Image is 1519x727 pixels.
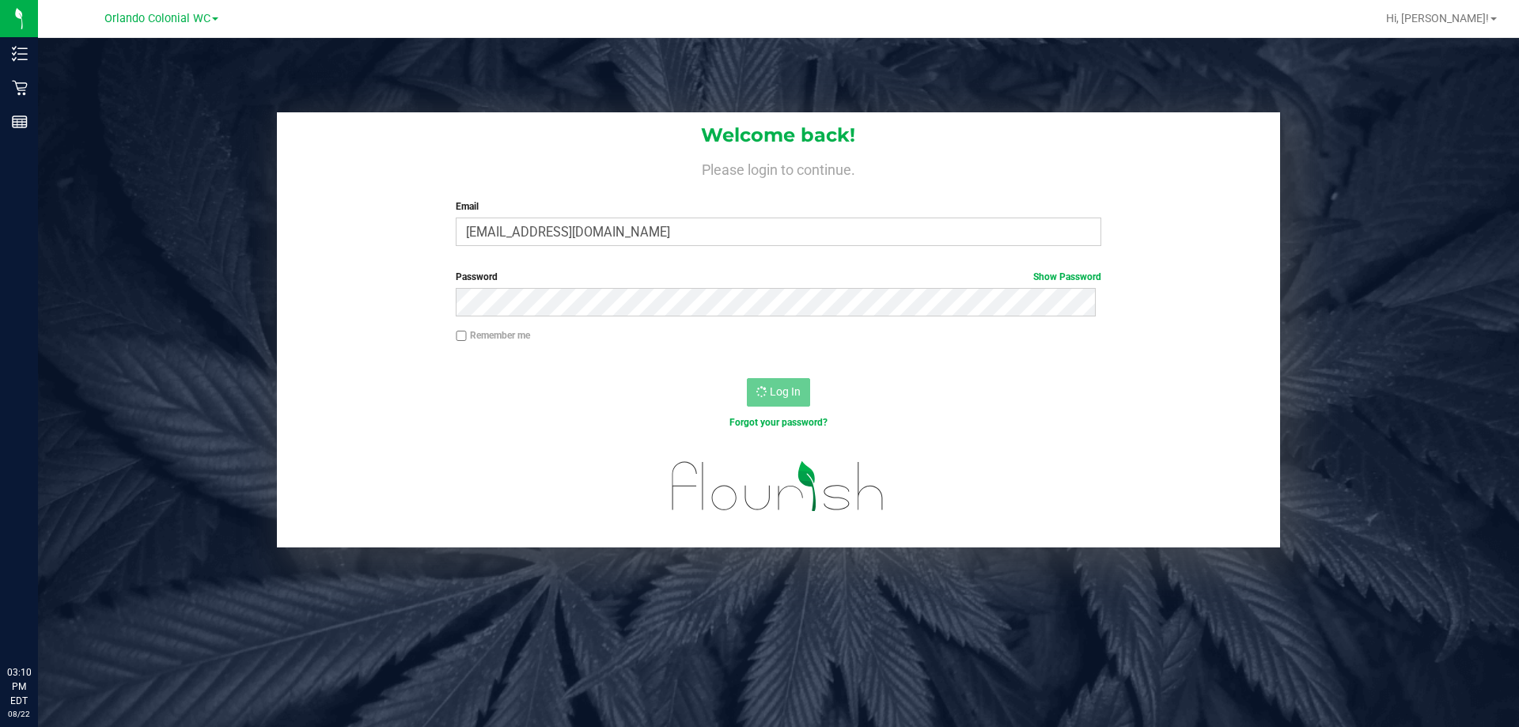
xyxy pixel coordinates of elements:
[7,708,31,720] p: 08/22
[747,378,810,407] button: Log In
[770,385,801,398] span: Log In
[1386,12,1489,25] span: Hi, [PERSON_NAME]!
[1033,271,1101,282] a: Show Password
[729,417,828,428] a: Forgot your password?
[12,46,28,62] inline-svg: Inventory
[277,158,1280,177] h4: Please login to continue.
[456,199,1100,214] label: Email
[104,12,210,25] span: Orlando Colonial WC
[12,80,28,96] inline-svg: Retail
[653,446,903,527] img: flourish_logo.svg
[456,328,530,343] label: Remember me
[456,271,498,282] span: Password
[7,665,31,708] p: 03:10 PM EDT
[456,331,467,342] input: Remember me
[12,114,28,130] inline-svg: Reports
[277,125,1280,146] h1: Welcome back!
